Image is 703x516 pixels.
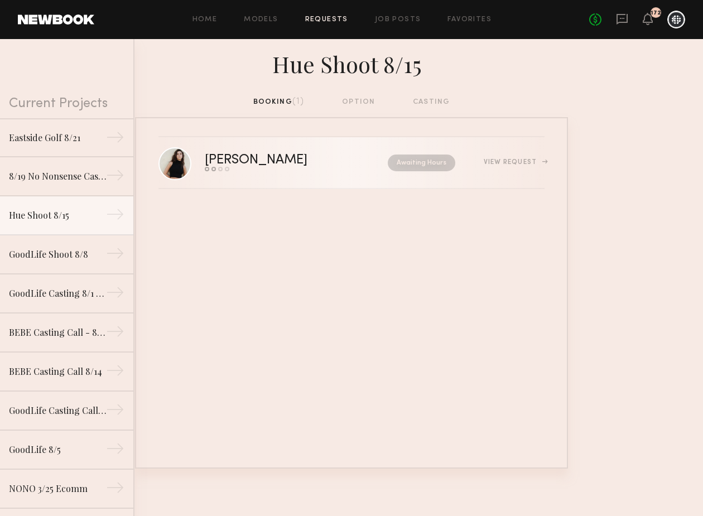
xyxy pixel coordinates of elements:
div: → [106,479,124,501]
div: [PERSON_NAME] [205,154,348,167]
div: BEBE Casting Call - 8/14 [9,326,106,339]
div: BEBE Casting Call 8/14 [9,365,106,378]
div: → [106,401,124,423]
a: [PERSON_NAME]Awaiting HoursView Request [158,137,545,189]
div: Hue Shoot 8/15 [9,209,106,222]
div: → [106,244,124,267]
div: → [106,440,124,462]
div: → [106,166,124,189]
a: Models [244,16,278,23]
a: Home [192,16,218,23]
div: Eastside Golf 8/21 [9,131,106,144]
div: → [106,128,124,151]
div: → [106,205,124,228]
div: → [106,283,124,306]
div: GoodLife 8/5 [9,443,106,456]
nb-request-status: Awaiting Hours [388,155,455,171]
div: 172 [651,10,661,16]
div: → [106,322,124,345]
a: Requests [305,16,348,23]
div: GoodLife Casting Call - 8/5 [9,404,106,417]
a: Job Posts [375,16,421,23]
div: 8/19 No Nonsense Casting Call [9,170,106,183]
div: Hue Shoot 8/15 [135,48,568,78]
div: GoodLife Casting 8/1 or 8/4 [9,287,106,300]
div: GoodLife Shoot 8/8 [9,248,106,261]
a: Favorites [447,16,492,23]
div: View Request [484,159,545,166]
div: NONO 3/25 Ecomm [9,482,106,495]
div: → [106,361,124,384]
